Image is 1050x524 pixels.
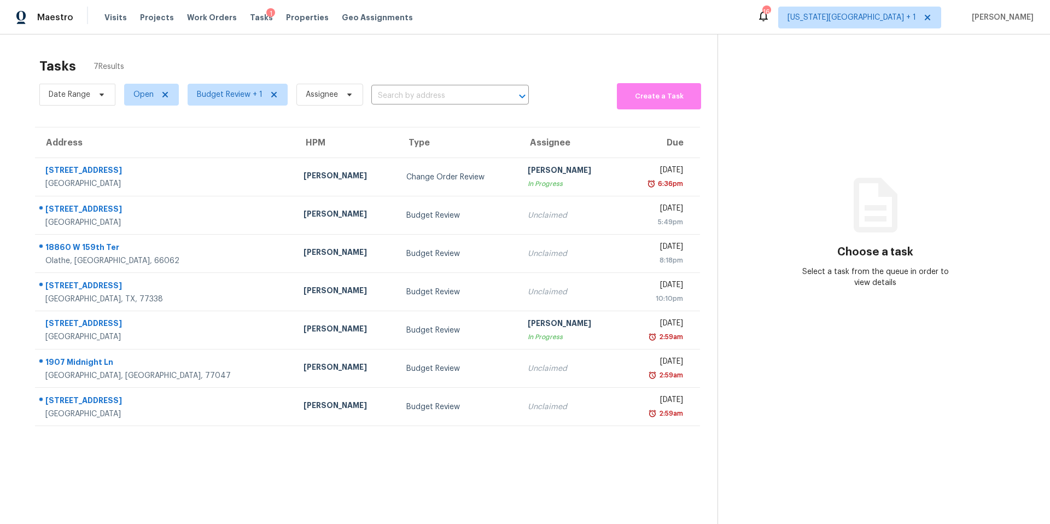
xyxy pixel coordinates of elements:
div: [DATE] [631,280,683,293]
div: [GEOGRAPHIC_DATA] [45,409,286,420]
div: Unclaimed [528,248,613,259]
div: [STREET_ADDRESS] [45,395,286,409]
div: 2:59am [657,408,683,419]
input: Search by address [371,88,498,104]
div: In Progress [528,331,613,342]
span: Maestro [37,12,73,23]
span: [US_STATE][GEOGRAPHIC_DATA] + 1 [787,12,916,23]
span: [PERSON_NAME] [967,12,1034,23]
div: 18860 W 159th Ter [45,242,286,255]
div: Budget Review [406,401,510,412]
div: [DATE] [631,241,683,255]
span: Budget Review + 1 [197,89,262,100]
div: [STREET_ADDRESS] [45,203,286,217]
div: [PERSON_NAME] [304,362,389,375]
div: [STREET_ADDRESS] [45,280,286,294]
div: Budget Review [406,210,510,221]
div: 2:59am [657,331,683,342]
img: Overdue Alarm Icon [648,370,657,381]
div: [PERSON_NAME] [304,170,389,184]
span: Date Range [49,89,90,100]
div: [STREET_ADDRESS] [45,318,286,331]
div: [STREET_ADDRESS] [45,165,286,178]
span: Geo Assignments [342,12,413,23]
div: [GEOGRAPHIC_DATA] [45,178,286,189]
img: Overdue Alarm Icon [647,178,656,189]
div: [GEOGRAPHIC_DATA] [45,217,286,228]
div: In Progress [528,178,613,189]
th: Type [398,127,519,158]
div: [DATE] [631,318,683,331]
div: Unclaimed [528,210,613,221]
h3: Choose a task [837,247,913,258]
img: Overdue Alarm Icon [648,408,657,419]
div: 1 [266,8,275,19]
th: HPM [295,127,398,158]
div: [PERSON_NAME] [304,285,389,299]
div: [PERSON_NAME] [528,318,613,331]
div: [PERSON_NAME] [304,208,389,222]
div: Olathe, [GEOGRAPHIC_DATA], 66062 [45,255,286,266]
div: Budget Review [406,248,510,259]
div: [DATE] [631,394,683,408]
div: Unclaimed [528,287,613,298]
div: [PERSON_NAME] [304,323,389,337]
div: Budget Review [406,363,510,374]
span: 7 Results [94,61,124,72]
div: Unclaimed [528,401,613,412]
div: [DATE] [631,356,683,370]
div: 2:59am [657,370,683,381]
div: Select a task from the queue in order to view details [797,266,954,288]
div: Budget Review [406,287,510,298]
span: Projects [140,12,174,23]
div: [GEOGRAPHIC_DATA], TX, 77338 [45,294,286,305]
div: [GEOGRAPHIC_DATA] [45,331,286,342]
img: Overdue Alarm Icon [648,331,657,342]
div: [DATE] [631,165,683,178]
span: Assignee [306,89,338,100]
th: Address [35,127,295,158]
span: Properties [286,12,329,23]
th: Due [622,127,700,158]
span: Work Orders [187,12,237,23]
div: [GEOGRAPHIC_DATA], [GEOGRAPHIC_DATA], 77047 [45,370,286,381]
div: [PERSON_NAME] [304,400,389,414]
div: [PERSON_NAME] [528,165,613,178]
div: Budget Review [406,325,510,336]
div: 5:49pm [631,217,683,228]
div: 8:18pm [631,255,683,266]
span: Visits [104,12,127,23]
div: 10:10pm [631,293,683,304]
div: 6:36pm [656,178,683,189]
div: [PERSON_NAME] [304,247,389,260]
div: [DATE] [631,203,683,217]
button: Open [515,89,530,104]
div: 1907 Midnight Ln [45,357,286,370]
div: Unclaimed [528,363,613,374]
div: Change Order Review [406,172,510,183]
span: Open [133,89,154,100]
h2: Tasks [39,61,76,72]
span: Tasks [250,14,273,21]
th: Assignee [519,127,622,158]
div: 16 [762,7,770,18]
button: Create a Task [617,83,701,109]
span: Create a Task [622,90,696,103]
